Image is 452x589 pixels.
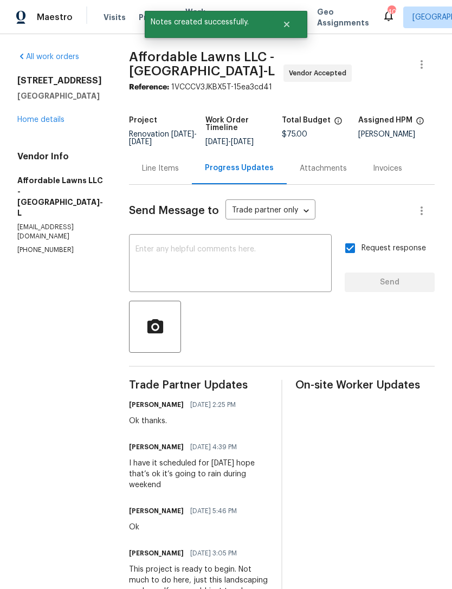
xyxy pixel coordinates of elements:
span: The total cost of line items that have been proposed by Opendoor. This sum includes line items th... [334,116,343,131]
span: - [205,138,254,146]
span: On-site Worker Updates [295,380,435,391]
div: 1VCCCV3JKBX5T-15ea3cd41 [129,82,435,93]
h5: Work Order Timeline [205,116,282,132]
span: Vendor Accepted [289,68,351,79]
h5: Total Budget [282,116,331,124]
div: Line Items [142,163,179,174]
span: Work Orders [185,7,213,28]
div: Trade partner only [225,202,315,220]
h4: Vendor Info [17,151,103,162]
span: [DATE] 2:25 PM [190,399,236,410]
h6: [PERSON_NAME] [129,506,184,516]
span: Projects [139,12,172,23]
span: [DATE] 5:46 PM [190,506,237,516]
a: All work orders [17,53,79,61]
span: - [129,131,197,146]
span: Notes created successfully. [145,11,269,34]
h5: Project [129,116,157,124]
span: [DATE] [129,138,152,146]
div: I have it scheduled for [DATE] hope that’s ok it’s going to rain during weekend [129,458,268,490]
p: [EMAIL_ADDRESS][DOMAIN_NAME] [17,223,103,241]
a: Home details [17,116,64,124]
span: Geo Assignments [317,7,369,28]
div: 40 [388,7,395,17]
div: Progress Updates [205,163,274,173]
div: Invoices [373,163,402,174]
span: The hpm assigned to this work order. [416,116,424,131]
span: [DATE] [171,131,194,138]
span: [DATE] 4:39 PM [190,442,237,452]
span: Maestro [37,12,73,23]
h5: Assigned HPM [358,116,412,124]
span: [DATE] 3:05 PM [190,548,237,559]
button: Close [269,14,305,35]
b: Reference: [129,83,169,91]
h5: Affordable Lawns LLC - [GEOGRAPHIC_DATA]-L [17,175,103,218]
span: [DATE] [231,138,254,146]
p: [PHONE_NUMBER] [17,245,103,255]
h2: [STREET_ADDRESS] [17,75,103,86]
div: Ok [129,522,243,533]
span: Renovation [129,131,197,146]
span: Trade Partner Updates [129,380,268,391]
div: Attachments [300,163,347,174]
div: [PERSON_NAME] [358,131,435,138]
h6: [PERSON_NAME] [129,399,184,410]
span: Request response [361,243,426,254]
div: Ok thanks. [129,416,242,426]
span: $75.00 [282,131,307,138]
span: Visits [104,12,126,23]
h6: [PERSON_NAME] [129,548,184,559]
h6: [PERSON_NAME] [129,442,184,452]
h5: [GEOGRAPHIC_DATA] [17,90,103,101]
span: Affordable Lawns LLC - [GEOGRAPHIC_DATA]-L [129,50,275,77]
span: Send Message to [129,205,219,216]
span: [DATE] [205,138,228,146]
